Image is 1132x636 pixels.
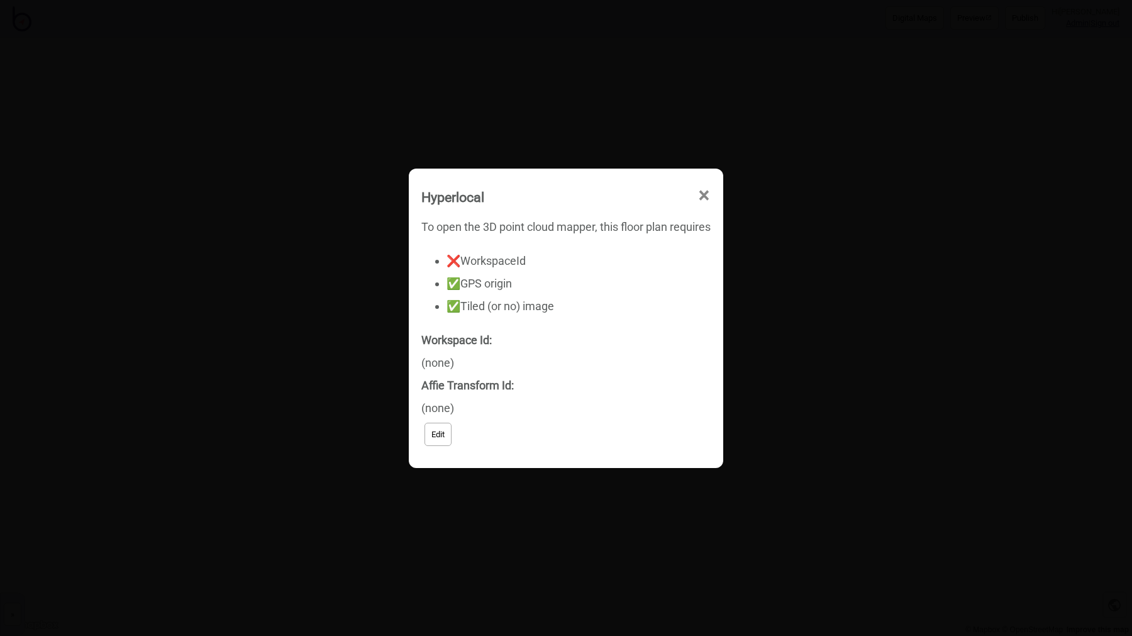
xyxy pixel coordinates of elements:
[447,250,711,272] li: ❌ WorkspaceId
[421,329,711,374] div: (none)
[425,423,452,446] button: Edit
[697,175,711,216] span: ×
[421,216,711,318] div: To open the 3D point cloud mapper, this floor plan requires
[421,374,711,420] div: (none)
[447,295,711,318] li: ✅ Tiled (or no) image
[447,272,711,295] li: ✅ GPS origin
[421,184,484,211] div: Hyperlocal
[421,379,514,392] strong: Affie Transform Id:
[421,333,492,347] strong: Workspace Id:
